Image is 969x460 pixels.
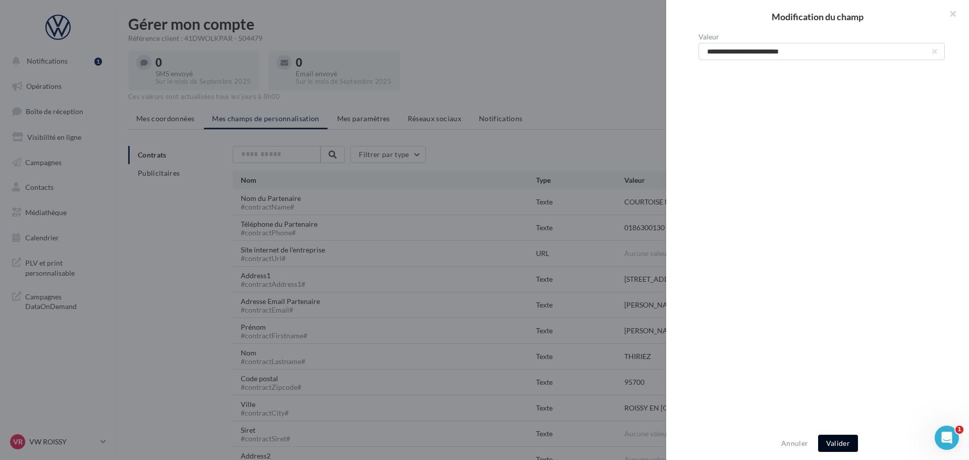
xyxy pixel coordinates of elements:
label: Valeur [698,33,945,40]
h2: Modification du champ [682,12,953,21]
button: Valider [818,435,858,452]
span: 1 [955,426,963,434]
iframe: Intercom live chat [935,426,959,450]
button: Annuler [777,437,812,449]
